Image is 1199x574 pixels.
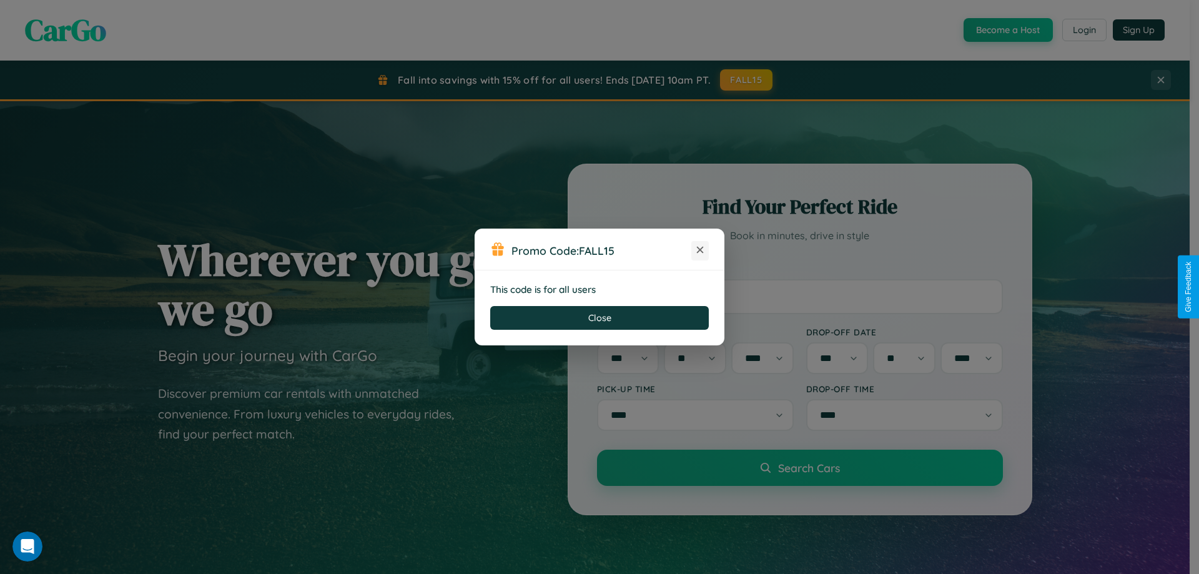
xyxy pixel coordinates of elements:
iframe: Intercom live chat [12,532,42,562]
button: Close [490,306,709,330]
strong: This code is for all users [490,284,596,295]
div: Give Feedback [1184,262,1193,312]
b: FALL15 [579,244,614,257]
h3: Promo Code: [511,244,691,257]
